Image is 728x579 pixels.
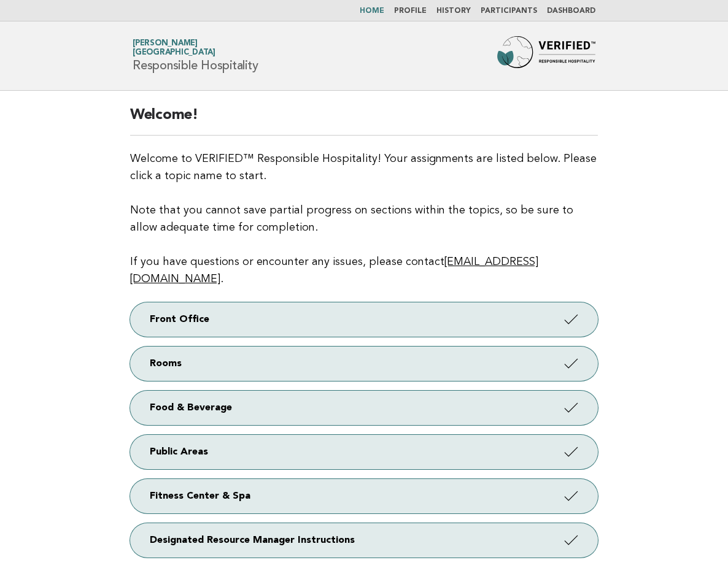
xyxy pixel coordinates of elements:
a: Rooms [130,347,598,381]
h1: Responsible Hospitality [133,40,258,72]
a: History [436,7,471,15]
span: [GEOGRAPHIC_DATA] [133,49,215,57]
a: Profile [394,7,427,15]
a: Designated Resource Manager Instructions [130,523,598,558]
p: Welcome to VERIFIED™ Responsible Hospitality! Your assignments are listed below. Please click a t... [130,150,598,288]
a: Participants [481,7,537,15]
a: Food & Beverage [130,391,598,425]
a: Front Office [130,302,598,337]
a: Fitness Center & Spa [130,479,598,513]
img: Forbes Travel Guide [497,36,595,75]
a: Home [360,7,384,15]
a: Dashboard [547,7,595,15]
a: [PERSON_NAME][GEOGRAPHIC_DATA] [133,39,215,56]
a: Public Areas [130,435,598,469]
h2: Welcome! [130,105,598,136]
